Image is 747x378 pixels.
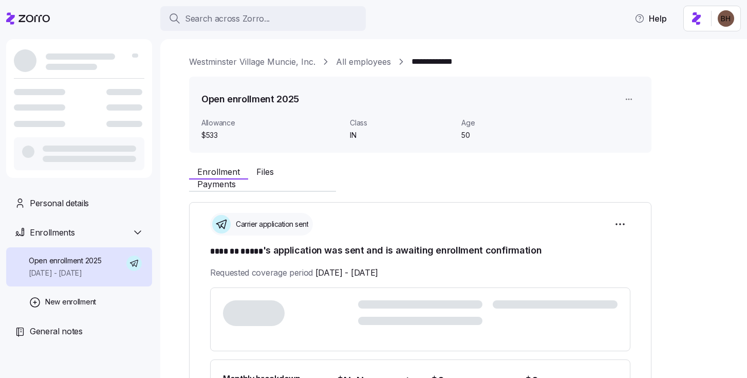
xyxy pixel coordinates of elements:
span: [DATE] - [DATE] [29,268,101,278]
span: Requested coverage period [210,266,378,279]
button: Search across Zorro... [160,6,366,31]
span: Enrollments [30,226,74,239]
span: Class [350,118,453,128]
span: Files [256,168,274,176]
h1: 's application was sent and is awaiting enrollment confirmation [210,244,630,258]
button: Help [626,8,675,29]
span: Personal details [30,197,89,210]
a: Westminster Village Muncie, Inc. [189,56,315,68]
span: New enrollment [45,297,96,307]
span: [DATE] - [DATE] [315,266,378,279]
span: Enrollment [197,168,240,176]
span: Search across Zorro... [185,12,270,25]
span: Allowance [201,118,342,128]
a: All employees [336,56,391,68]
span: General notes [30,325,83,338]
h1: Open enrollment 2025 [201,93,299,105]
img: c3c218ad70e66eeb89914ccc98a2927c [718,10,734,27]
span: $533 [201,130,342,140]
span: Payments [197,180,236,188]
span: Help [634,12,667,25]
span: Carrier application sent [233,219,308,229]
span: Open enrollment 2025 [29,256,101,266]
span: Age [461,118,565,128]
span: 50 [461,130,565,140]
span: IN [350,130,453,140]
